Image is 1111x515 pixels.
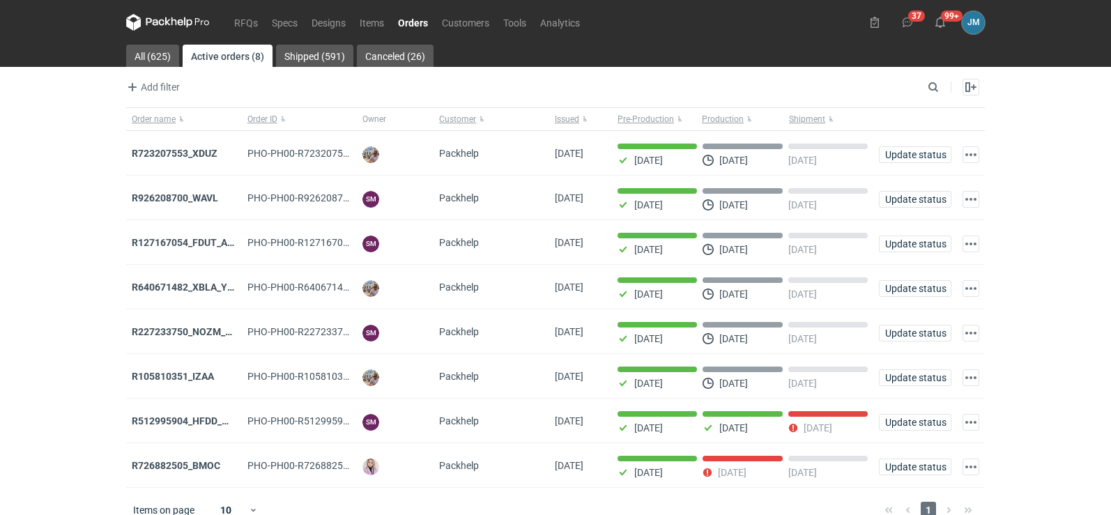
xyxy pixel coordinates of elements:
p: [DATE] [788,378,817,389]
span: Update status [885,417,945,427]
span: PHO-PH00-R723207553_XDUZ [247,148,383,159]
button: Actions [963,325,979,341]
a: Customers [435,14,496,31]
button: Update status [879,191,951,208]
a: All (625) [126,45,179,67]
strong: R726882505_BMOC [132,460,220,471]
a: Canceled (26) [357,45,434,67]
svg: Packhelp Pro [126,14,210,31]
span: 02/09/2025 [555,371,583,382]
a: Orders [391,14,435,31]
span: Packhelp [439,148,479,159]
button: Update status [879,280,951,297]
figcaption: SM [362,325,379,341]
a: Tools [496,14,533,31]
div: Joanna Myślak [962,11,985,34]
button: Actions [963,369,979,386]
button: Actions [963,191,979,208]
span: 11/09/2025 [555,192,583,203]
img: Michał Palasek [362,146,379,163]
span: PHO-PH00-R640671482_XBLA_YSXL_LGDV_BUVN_WVLV [247,282,499,293]
p: [DATE] [788,155,817,166]
span: 16/09/2025 [555,148,583,159]
span: Packhelp [439,192,479,203]
button: 99+ [929,11,951,33]
span: Customer [439,114,476,125]
span: Order name [132,114,176,125]
span: Issued [555,114,579,125]
a: Items [353,14,391,31]
button: Pre-Production [612,108,699,130]
a: R926208700_WAVL [132,192,218,203]
a: Specs [265,14,305,31]
a: R127167054_FDUT_ACTL [132,237,245,248]
p: [DATE] [788,333,817,344]
button: Actions [963,236,979,252]
span: Update status [885,150,945,160]
figcaption: SM [362,191,379,208]
a: R227233750_NOZM_V1 [132,326,237,337]
p: [DATE] [634,467,663,478]
p: [DATE] [719,422,748,433]
p: [DATE] [634,199,663,210]
span: Packhelp [439,237,479,248]
a: Shipped (591) [276,45,353,67]
a: R640671482_XBLA_YSXL_LGDV_BUVN_WVLV [132,282,335,293]
button: Update status [879,369,951,386]
figcaption: SM [362,236,379,252]
span: Shipment [789,114,825,125]
p: [DATE] [634,333,663,344]
span: Add filter [124,79,180,95]
span: PHO-PH00-R926208700_WAVL [247,192,384,203]
button: Customer [434,108,549,130]
a: Active orders (8) [183,45,273,67]
button: Production [699,108,786,130]
a: R512995904_HFDD_MOOR [132,415,250,426]
p: [DATE] [719,333,748,344]
a: R105810351_IZAA [132,371,214,382]
span: 08/09/2025 [555,282,583,293]
a: R723207553_XDUZ [132,148,217,159]
a: Analytics [533,14,587,31]
button: Order ID [242,108,358,130]
p: [DATE] [719,378,748,389]
figcaption: SM [362,414,379,431]
span: Update status [885,328,945,338]
p: [DATE] [634,422,663,433]
button: Update status [879,414,951,431]
img: Michał Palasek [362,369,379,386]
a: RFQs [227,14,265,31]
span: PHO-PH00-R227233750_NOZM_V1 [247,326,402,337]
span: 09/09/2025 [555,237,583,248]
p: [DATE] [788,467,817,478]
p: [DATE] [788,289,817,300]
p: [DATE] [718,467,746,478]
button: Update status [879,236,951,252]
p: [DATE] [634,378,663,389]
img: Klaudia Wiśniewska [362,459,379,475]
p: [DATE] [788,244,817,255]
span: Packhelp [439,415,479,426]
span: PHO-PH00-R512995904_HFDD_MOOR [247,415,416,426]
span: PHO-PH00-R105810351_IZAA [247,371,379,382]
button: Actions [963,459,979,475]
p: [DATE] [804,422,832,433]
span: PHO-PH00-R127167054_FDUT_ACTL [247,237,410,248]
p: [DATE] [719,199,748,210]
button: Update status [879,325,951,341]
p: [DATE] [788,199,817,210]
button: JM [962,11,985,34]
p: [DATE] [719,244,748,255]
p: [DATE] [719,289,748,300]
span: Order ID [247,114,277,125]
span: Packhelp [439,326,479,337]
img: Michał Palasek [362,280,379,297]
span: Packhelp [439,371,479,382]
p: [DATE] [634,289,663,300]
